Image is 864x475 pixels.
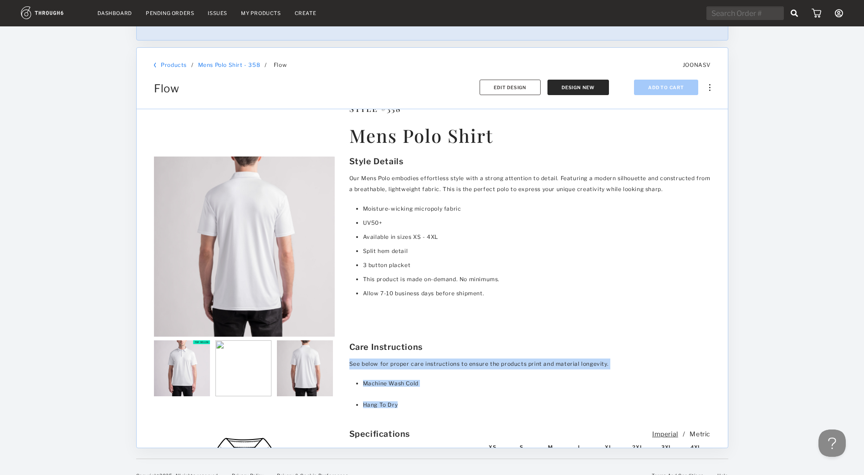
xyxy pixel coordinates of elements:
h2: Care Instructions [349,328,710,352]
a: My Products [241,10,281,16]
h2: Specifications [349,429,409,439]
img: a830179f-21d6-442d-a779-23b74bedf53d.jpg [277,340,333,396]
a: Create [295,10,317,16]
img: 753c5235-8fee-4bf8-a665-546089ef27cb.jpg [154,340,210,396]
span: / [265,61,267,68]
img: meatball_vertical.0c7b41df.svg [709,84,710,91]
img: logo.1c10ca64.svg [21,6,84,19]
img: icon_cart.dab5cea1.svg [812,9,821,18]
button: Design New [547,80,609,95]
li: 3 button placket [363,258,710,272]
b: S [520,444,523,450]
div: / [682,430,685,438]
div: / [191,61,193,68]
li: Moisture-wicking micropoly fabric [363,202,710,216]
img: 88eb2024-a10c-4fff-beb1-db5b73e319bd.ai [215,340,271,396]
p: Our Mens Polo embodies effortless style with a strong attention to detail. Featuring a modern sil... [349,173,710,195]
a: Pending Orders [146,10,194,16]
b: XS [488,444,496,450]
div: Metric [690,430,711,438]
li: UV50+ [363,216,710,230]
b: 3XL [661,444,672,450]
li: This product is made on-demand. No minimums. [363,272,710,286]
h1: Mens Polo Shirt [349,123,710,147]
li: Split hem detail [363,244,710,258]
b: L [578,444,581,450]
span: Flow [154,82,179,95]
span: Flow [273,61,286,68]
li: Machine Wash Cold [363,376,710,390]
input: Search Order # [706,6,784,20]
img: back_bracket.f28aa67b.svg [154,62,156,68]
b: 2XL [632,444,643,450]
button: Edit Design [480,80,541,95]
h2: Style Details [349,157,710,166]
a: Issues [208,10,227,16]
a: Dashboard [97,10,132,16]
button: Add To Cart [634,80,698,95]
p: See below for proper care instructions to ensure the products print and material longevity. [349,359,710,369]
div: Imperial [652,430,678,438]
li: Available in sizes XS - 4XL [363,230,710,244]
li: Allow 7-10 business days before shipment. [363,286,710,300]
b: M [548,444,553,450]
span: JOONASV [682,61,710,68]
iframe: Toggle Customer Support [818,430,846,457]
b: 4XL [690,444,701,450]
li: Hang To Dry [363,398,710,412]
span: Edit Design [494,85,527,90]
a: Products [161,61,187,68]
b: XL [605,444,612,450]
a: Mens Polo Shirt - 358 [198,61,260,68]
